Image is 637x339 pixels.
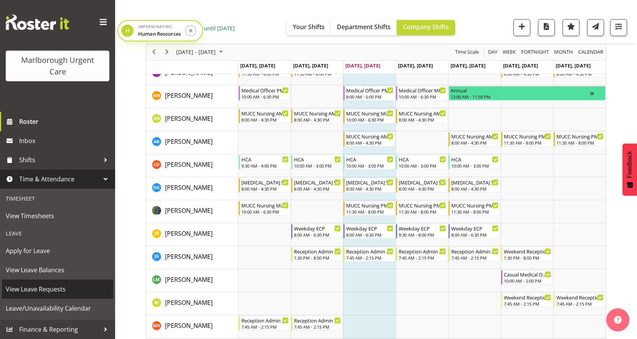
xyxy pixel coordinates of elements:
[449,132,500,146] div: Andrew Brooks"s event - MUCC Nursing AM Weekday Begin From Friday, October 10, 2025 at 8:00:00 AM...
[287,20,331,35] button: Your Shifts
[147,44,160,60] div: previous period
[2,241,113,260] a: Apply for Leave
[487,48,499,57] button: Timeline Day
[346,255,393,261] div: 7:45 AM - 2:15 PM
[6,245,109,257] span: Apply for Leave
[343,201,395,216] div: Gloria Varghese"s event - MUCC Nursing PM Weekday Begin From Wednesday, October 8, 2025 at 11:30:...
[146,85,238,108] td: Alexandra Madigan resource
[451,132,498,140] div: MUCC Nursing AM Weekday
[165,206,213,215] span: [PERSON_NAME]
[451,86,590,94] div: Annual
[175,48,226,57] button: October 2025
[294,255,341,261] div: 1:30 PM - 8:00 PM
[451,62,485,69] span: [DATE], [DATE]
[622,143,637,196] button: Feedback - Show survey
[451,140,498,146] div: 8:00 AM - 4:30 PM
[294,117,341,123] div: 8:00 AM - 4:30 PM
[346,178,393,186] div: [MEDICAL_DATA] Shift
[19,135,111,146] span: Inbox
[146,223,238,246] td: Jacinta Rangi resource
[241,86,289,94] div: Medical Officer PM Weekday
[165,114,213,123] a: [PERSON_NAME]
[451,163,498,169] div: 10:00 AM - 3:00 PM
[2,206,113,225] a: View Timesheets
[185,25,196,36] button: Stop impersonation
[504,301,551,307] div: 7:45 AM - 2:15 PM
[626,151,633,178] span: Feedback
[399,224,446,232] div: Weekday ECP
[165,137,213,146] a: [PERSON_NAME]
[294,186,341,192] div: 8:00 AM - 4:30 PM
[554,293,606,308] div: Margie Vuto"s event - Weekend Reception Begin From Sunday, October 12, 2025 at 7:45:00 AM GMT+07:...
[6,15,69,30] img: Rosterit website logo
[19,324,100,335] span: Finance & Reporting
[149,48,159,57] button: Previous
[239,316,290,331] div: Margret Hall"s event - Reception Admin Weekday AM Begin From Monday, October 6, 2025 at 7:45:00 A...
[165,68,213,77] span: [PERSON_NAME]
[239,155,290,169] div: Cordelia Davies"s event - HCA Begin From Monday, October 6, 2025 at 9:30:00 AM GMT+07:00 Ends At ...
[346,109,393,117] div: MUCC Nursing Midshift
[346,186,393,192] div: 8:00 AM - 4:30 PM
[294,155,341,163] div: HCA
[343,247,395,262] div: Josephine Godinez"s event - Reception Admin Weekday AM Begin From Wednesday, October 8, 2025 at 7...
[294,109,341,117] div: MUCC Nursing AM Weekday
[396,86,448,100] div: Alexandra Madigan"s event - Medical Officer MID Weekday Begin From Thursday, October 9, 2025 at 1...
[241,163,289,169] div: 9:30 AM - 4:00 PM
[294,178,341,186] div: [MEDICAL_DATA] Shift
[454,48,480,57] span: Time Scale
[504,140,551,146] div: 11:30 AM - 8:00 PM
[556,140,604,146] div: 11:30 AM - 8:00 PM
[451,255,498,261] div: 7:45 AM - 2:15 PM
[241,94,289,100] div: 10:00 AM - 6:30 PM
[173,44,228,60] div: October 06 - 12, 2025
[451,186,498,192] div: 8:00 AM - 4:30 PM
[240,62,275,69] span: [DATE], [DATE]
[239,86,290,100] div: Alexandra Madigan"s event - Medical Officer PM Weekday Begin From Monday, October 6, 2025 at 10:0...
[449,178,500,193] div: Deo Garingalao"s event - Haemodialysis Shift Begin From Friday, October 10, 2025 at 8:00:00 AM GM...
[399,109,446,117] div: MUCC Nursing AM Weekday
[501,132,553,146] div: Andrew Brooks"s event - MUCC Nursing PM Weekends Begin From Saturday, October 11, 2025 at 11:30:0...
[520,48,550,57] button: Fortnight
[449,201,500,216] div: Gloria Varghese"s event - MUCC Nursing PM Weekday Begin From Friday, October 10, 2025 at 11:30:00...
[146,292,238,315] td: Margie Vuto resource
[343,109,395,123] div: Alysia Newman-Woods"s event - MUCC Nursing Midshift Begin From Wednesday, October 8, 2025 at 10:0...
[399,209,446,215] div: 11:30 AM - 8:00 PM
[19,173,100,185] span: Time & Attendance
[399,163,446,169] div: 10:00 AM - 3:00 PM
[146,315,238,338] td: Margret Hall resource
[239,201,290,216] div: Gloria Varghese"s event - MUCC Nursing Midshift Begin From Monday, October 6, 2025 at 10:00:00 AM...
[294,232,341,238] div: 8:00 AM - 6:30 PM
[291,109,343,123] div: Alysia Newman-Woods"s event - MUCC Nursing AM Weekday Begin From Tuesday, October 7, 2025 at 8:00...
[343,132,395,146] div: Andrew Brooks"s event - MUCC Nursing AM Weekday Begin From Wednesday, October 8, 2025 at 8:00:00 ...
[556,301,604,307] div: 7:45 AM - 2:15 PM
[346,163,393,169] div: 10:00 AM - 3:00 PM
[165,321,213,330] span: [PERSON_NAME]
[241,209,289,215] div: 10:00 AM - 6:30 PM
[291,155,343,169] div: Cordelia Davies"s event - HCA Begin From Tuesday, October 7, 2025 at 10:00:00 AM GMT+07:00 Ends A...
[165,91,213,100] a: [PERSON_NAME]
[294,324,341,330] div: 7:45 AM - 2:15 PM
[293,62,328,69] span: [DATE], [DATE]
[165,252,213,261] span: [PERSON_NAME]
[554,132,606,146] div: Andrew Brooks"s event - MUCC Nursing PM Weekends Begin From Sunday, October 12, 2025 at 11:30:00 ...
[346,201,393,209] div: MUCC Nursing PM Weekday
[165,275,213,284] span: [PERSON_NAME]
[165,229,213,238] a: [PERSON_NAME]
[241,109,289,117] div: MUCC Nursing AM Weekday
[520,48,550,57] span: Fortnight
[578,48,604,57] span: calendar
[449,155,500,169] div: Cordelia Davies"s event - HCA Begin From Friday, October 10, 2025 at 10:00:00 AM GMT+07:00 Ends A...
[291,247,343,262] div: Josephine Godinez"s event - Reception Admin Weekday PM Begin From Tuesday, October 7, 2025 at 1:3...
[346,209,393,215] div: 11:30 AM - 8:00 PM
[294,163,341,169] div: 10:00 AM - 3:00 PM
[345,62,380,69] span: [DATE], [DATE]
[556,62,591,69] span: [DATE], [DATE]
[504,255,551,261] div: 1:30 PM - 8:00 PM
[2,260,113,280] a: View Leave Balances
[6,283,109,295] span: View Leave Requests
[454,48,480,57] button: Time Scale
[346,132,393,140] div: MUCC Nursing AM Weekday
[2,280,113,299] a: View Leave Requests
[291,316,343,331] div: Margret Hall"s event - Reception Admin Weekday AM Begin From Tuesday, October 7, 2025 at 7:45:00 ...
